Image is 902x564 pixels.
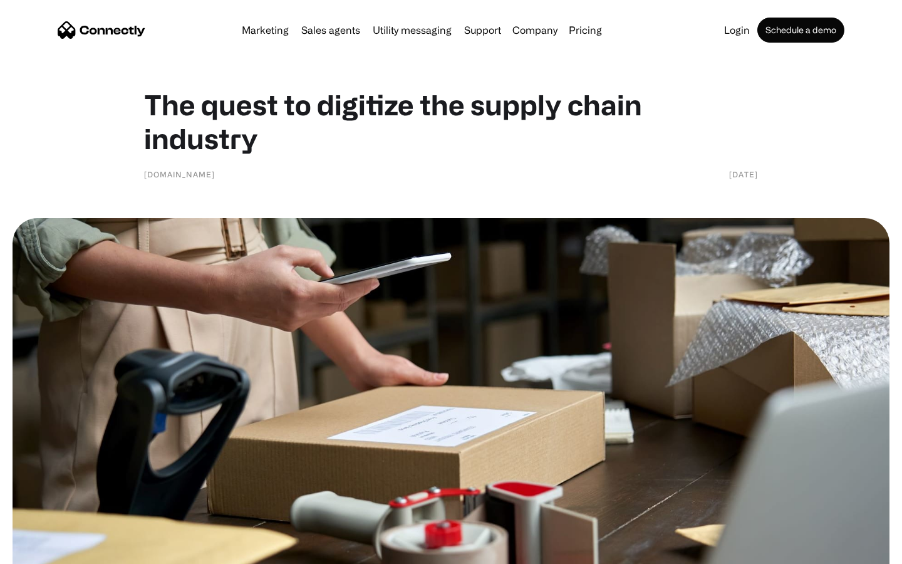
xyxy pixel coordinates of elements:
[296,25,365,35] a: Sales agents
[13,542,75,560] aside: Language selected: English
[459,25,506,35] a: Support
[25,542,75,560] ul: Language list
[144,88,758,155] h1: The quest to digitize the supply chain industry
[368,25,457,35] a: Utility messaging
[719,25,755,35] a: Login
[512,21,557,39] div: Company
[564,25,607,35] a: Pricing
[237,25,294,35] a: Marketing
[144,168,215,180] div: [DOMAIN_NAME]
[757,18,844,43] a: Schedule a demo
[729,168,758,180] div: [DATE]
